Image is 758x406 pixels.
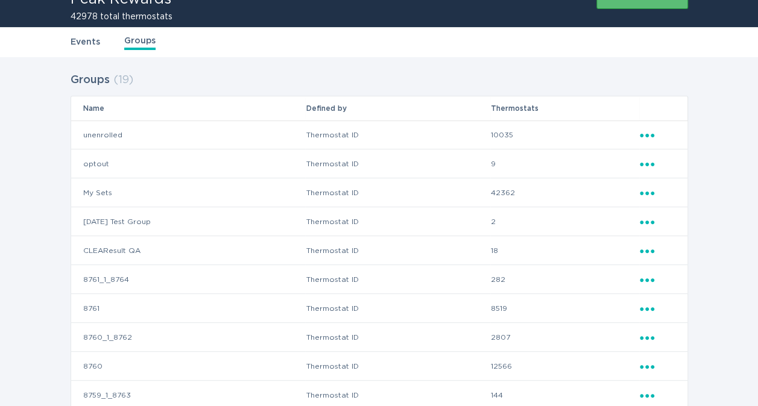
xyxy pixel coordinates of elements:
[305,120,490,149] td: Thermostat ID
[71,265,687,294] tr: 92966508e9dc46c1a089c55e4187ea98
[640,389,675,402] div: Popover menu
[71,207,687,236] tr: bebe93eb9bff4384abafc953b74d03c7
[640,273,675,286] div: Popover menu
[71,236,687,265] tr: 3e93c7ccaa4a62a5243546b7fc2af76c819b2aa4
[640,360,675,373] div: Popover menu
[640,215,675,228] div: Popover menu
[305,236,490,265] td: Thermostat ID
[71,294,306,323] td: 8761
[640,157,675,170] div: Popover menu
[490,149,639,178] td: 9
[71,352,687,381] tr: fb0536d275a89d78e95dd681ffc2c8d810473a85
[305,178,490,207] td: Thermostat ID
[71,96,687,120] tr: Table Headers
[71,207,306,236] td: [DATE] Test Group
[71,69,110,91] h2: Groups
[490,207,639,236] td: 2
[71,265,306,294] td: 8761_1_8764
[305,149,490,178] td: Thermostat ID
[490,120,639,149] td: 10035
[71,13,172,21] h2: 42978 total thermostats
[640,128,675,142] div: Popover menu
[490,236,639,265] td: 18
[305,207,490,236] td: Thermostat ID
[640,186,675,199] div: Popover menu
[490,178,639,207] td: 42362
[71,149,306,178] td: optout
[71,149,687,178] tr: aa497b27a71be759c06082aa2a7fe62980274c15
[71,178,687,207] tr: 107708ab8c94083253683eba0c4140aebb38f821
[71,36,100,49] a: Events
[71,352,306,381] td: 8760
[640,244,675,257] div: Popover menu
[490,96,639,120] th: Thermostats
[71,323,306,352] td: 8760_1_8762
[113,75,133,86] span: ( 19 )
[124,34,156,50] a: Groups
[490,265,639,294] td: 282
[71,294,687,323] tr: 03dc5181e4b8ee97aff89822c016c221c42a28a5
[71,120,306,149] td: unenrolled
[305,96,490,120] th: Defined by
[71,236,306,265] td: CLEAResult QA
[305,265,490,294] td: Thermostat ID
[490,294,639,323] td: 8519
[490,323,639,352] td: 2807
[640,302,675,315] div: Popover menu
[71,178,306,207] td: My Sets
[71,120,687,149] tr: ae8d08216e5e89d75daa55f68ae16468d1b616ba
[305,294,490,323] td: Thermostat ID
[640,331,675,344] div: Popover menu
[305,352,490,381] td: Thermostat ID
[71,323,687,352] tr: 863c9646f6564cad93b68f8689174bb9
[71,96,306,120] th: Name
[490,352,639,381] td: 12566
[305,323,490,352] td: Thermostat ID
